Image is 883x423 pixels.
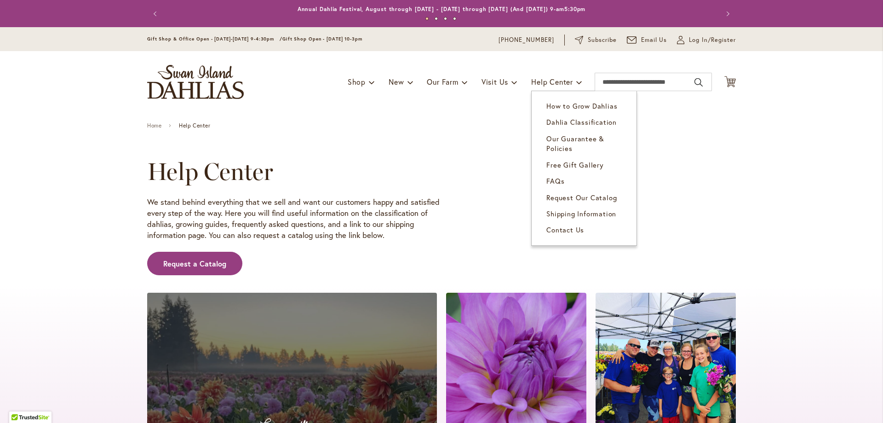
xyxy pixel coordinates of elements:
[147,5,166,23] button: Previous
[499,35,554,45] a: [PHONE_NUMBER]
[163,259,226,269] span: Request a Catalog
[348,77,366,87] span: Shop
[717,5,736,23] button: Next
[147,36,282,42] span: Gift Shop & Office Open - [DATE]-[DATE] 9-4:30pm /
[425,17,429,20] button: 1 of 4
[179,122,211,129] span: Help Center
[546,160,604,169] span: Free Gift Gallery
[147,65,244,99] a: store logo
[298,6,586,12] a: Annual Dahlia Festival, August through [DATE] - [DATE] through [DATE] (And [DATE]) 9-am5:30pm
[546,117,617,127] span: Dahlia Classification
[453,17,456,20] button: 4 of 4
[641,35,667,45] span: Email Us
[546,225,584,234] span: Contact Us
[627,35,667,45] a: Email Us
[546,134,604,153] span: Our Guarantee & Policies
[444,17,447,20] button: 3 of 4
[546,193,617,202] span: Request Our Catalog
[546,209,616,218] span: Shipping Information
[677,35,736,45] a: Log In/Register
[147,197,446,241] p: We stand behind everything that we sell and want our customers happy and satisfied every step of ...
[427,77,458,87] span: Our Farm
[282,36,362,42] span: Gift Shop Open - [DATE] 10-3pm
[531,77,573,87] span: Help Center
[546,101,617,110] span: How to Grow Dahlias
[435,17,438,20] button: 2 of 4
[575,35,617,45] a: Subscribe
[689,35,736,45] span: Log In/Register
[147,252,242,276] a: Request a Catalog
[147,158,709,185] h1: Help Center
[588,35,617,45] span: Subscribe
[147,122,161,129] a: Home
[482,77,508,87] span: Visit Us
[546,176,564,185] span: FAQs
[389,77,404,87] span: New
